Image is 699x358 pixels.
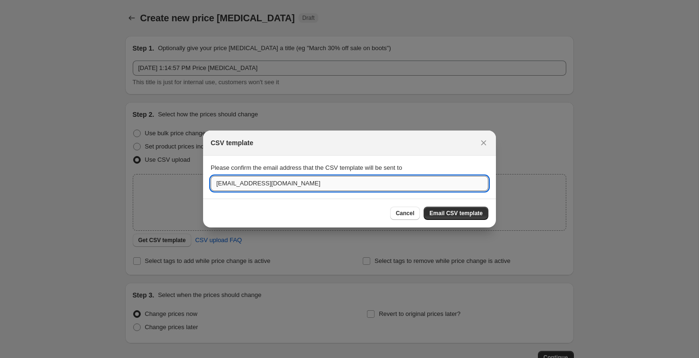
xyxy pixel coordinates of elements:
[424,207,488,220] button: Email CSV template
[211,164,402,171] span: Please confirm the email address that the CSV template will be sent to
[396,210,414,217] span: Cancel
[477,136,490,149] button: Close
[390,207,420,220] button: Cancel
[211,138,253,148] h2: CSV template
[429,210,483,217] span: Email CSV template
